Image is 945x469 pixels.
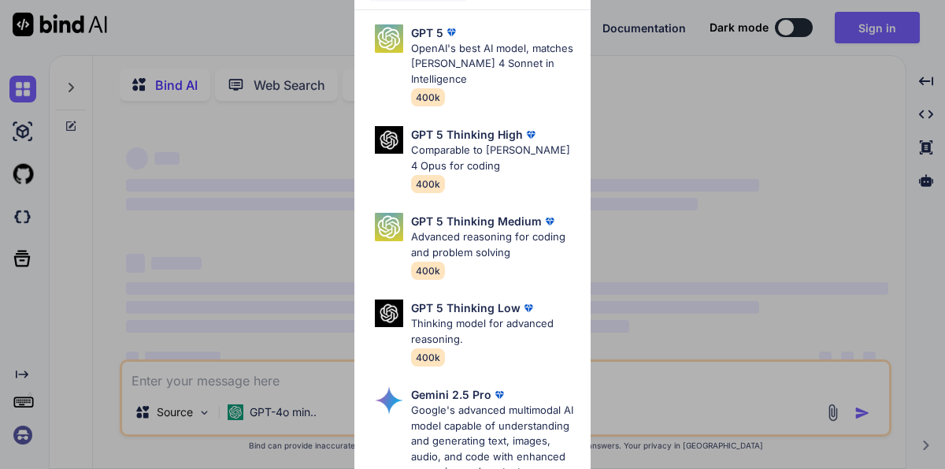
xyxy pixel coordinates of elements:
[542,214,558,229] img: premium
[411,175,445,193] span: 400k
[411,24,443,41] p: GPT 5
[411,229,578,260] p: Advanced reasoning for coding and problem solving
[411,386,491,403] p: Gemini 2.5 Pro
[411,41,578,87] p: OpenAI's best AI model, matches [PERSON_NAME] 4 Sonnet in Intelligence
[521,300,536,316] img: premium
[411,262,445,280] span: 400k
[411,213,542,229] p: GPT 5 Thinking Medium
[375,126,403,154] img: Pick Models
[411,143,578,173] p: Comparable to [PERSON_NAME] 4 Opus for coding
[411,126,523,143] p: GPT 5 Thinking High
[375,300,403,327] img: Pick Models
[491,387,507,403] img: premium
[375,213,403,241] img: Pick Models
[443,24,459,40] img: premium
[411,348,445,367] span: 400k
[375,386,403,415] img: Pick Models
[411,300,521,316] p: GPT 5 Thinking Low
[411,316,578,347] p: Thinking model for advanced reasoning.
[523,127,539,143] img: premium
[375,24,403,53] img: Pick Models
[411,88,445,106] span: 400k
